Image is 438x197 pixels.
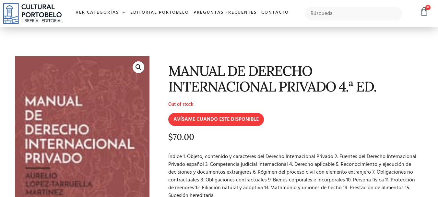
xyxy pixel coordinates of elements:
[168,131,194,142] bdi: 70.00
[191,6,259,20] a: Preguntas frecuentes
[73,6,128,20] a: Ver Categorías
[133,61,144,73] a: 🔍
[305,7,403,20] input: Búsqueda
[168,131,173,142] span: $
[168,101,421,108] p: Out of stock
[259,6,291,20] a: Contacto
[168,63,421,94] h1: MANUAL DE DERECHO INTERNACIONAL PRIVADO 4.ª ED.
[168,113,264,126] input: AVÍSAME CUANDO ESTE DISPONIBLE
[425,5,431,10] span: 0
[128,6,191,20] a: Editorial Portobelo
[420,7,429,16] a: 0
